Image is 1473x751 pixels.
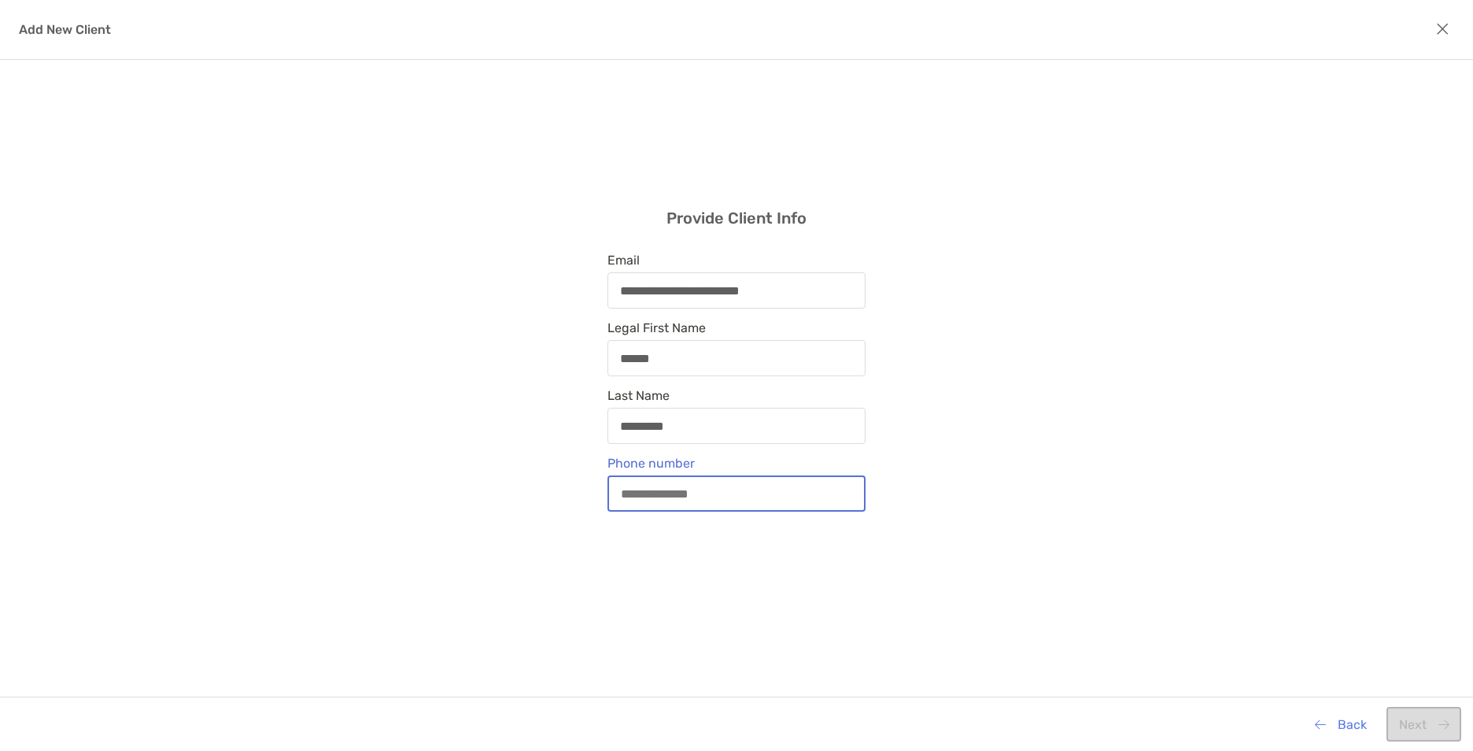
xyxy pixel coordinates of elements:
span: Phone number [607,456,866,471]
h3: Provide Client Info [666,209,807,228]
h4: Add New Client [19,22,111,37]
button: Back [1302,707,1379,742]
span: Last Name [607,388,866,403]
span: Legal First Name [607,320,866,335]
input: Legal First Name [608,352,865,365]
span: Email [607,253,866,268]
input: Last Name [608,420,865,433]
input: Phone number [609,487,864,501]
input: Email [608,284,865,298]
